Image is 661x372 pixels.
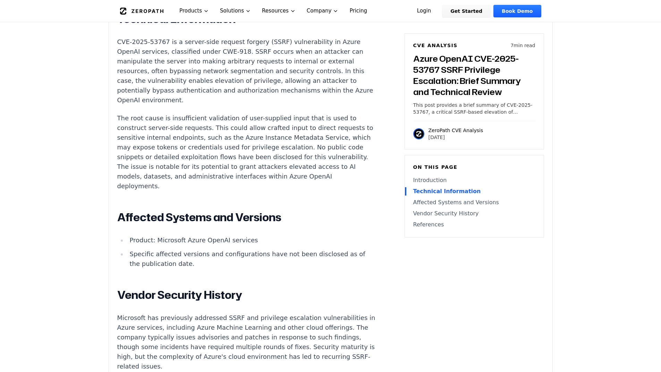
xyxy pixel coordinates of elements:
h6: CVE Analysis [413,42,458,49]
p: ZeroPath CVE Analysis [429,127,483,134]
a: Login [409,5,440,17]
h2: Technical Information [117,12,375,26]
p: The root cause is insufficient validation of user-supplied input that is used to construct server... [117,113,375,191]
li: Product: Microsoft Azure OpenAI services [127,235,375,245]
p: Microsoft has previously addressed SSRF and privilege escalation vulnerabilities in Azure service... [117,313,375,371]
a: Affected Systems and Versions [413,198,535,207]
p: This post provides a brief summary of CVE-2025-53767, a critical SSRF-based elevation of privileg... [413,102,535,115]
li: Specific affected versions and configurations have not been disclosed as of the publication date. [127,249,375,269]
img: ZeroPath CVE Analysis [413,128,424,139]
p: CVE-2025-53767 is a server-side request forgery (SSRF) vulnerability in Azure OpenAI services, cl... [117,37,375,105]
h6: On this page [413,164,535,171]
h2: Affected Systems and Versions [117,210,375,224]
a: Introduction [413,176,535,184]
a: Technical Information [413,187,535,196]
a: References [413,220,535,229]
a: Book Demo [493,5,541,17]
h2: Vendor Security History [117,288,375,302]
p: 7 min read [510,42,535,49]
p: [DATE] [429,134,483,141]
a: Get Started [442,5,491,17]
a: Vendor Security History [413,209,535,218]
h3: Azure OpenAI CVE-2025-53767 SSRF Privilege Escalation: Brief Summary and Technical Review [413,53,535,97]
